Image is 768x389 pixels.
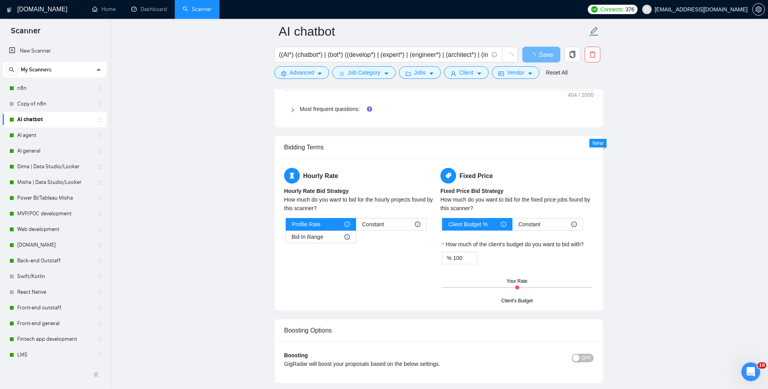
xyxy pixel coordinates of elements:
span: holder [96,179,103,185]
span: info-circle [344,222,350,227]
span: 10 [757,362,766,369]
input: Search Freelance Jobs... [279,50,488,60]
a: LMS [17,347,92,363]
span: holder [96,226,103,233]
a: Dima | Data Studio/Looker [17,159,92,175]
a: homeHome [92,6,116,13]
input: Scanner name... [279,22,587,41]
button: settingAdvancedcaret-down [274,66,329,79]
span: holder [96,273,103,280]
a: AI chatbot [17,112,92,127]
span: holder [96,258,103,264]
span: setting [281,71,286,76]
a: Copy of n8n [17,96,92,112]
button: folderJobscaret-down [399,66,441,79]
span: holder [96,320,103,327]
span: Jobs [414,68,426,77]
span: Client Budget % [448,218,487,230]
a: Front-end general [17,316,92,331]
input: How much of the client's budget do you want to bid with? [453,252,477,264]
span: OFF [581,354,591,362]
span: holder [96,101,103,107]
span: My Scanners [21,62,52,78]
a: Misha | Data Studio/Looker [17,175,92,190]
span: double-left [93,371,101,378]
button: barsJob Categorycaret-down [332,66,395,79]
span: right [290,108,295,113]
span: caret-down [384,71,389,76]
span: Connects: [600,5,624,14]
span: Scanner [5,25,47,42]
b: Fixed Price Bid Strategy [440,188,504,194]
span: Save [539,50,553,60]
button: setting [752,3,765,16]
a: Most frequent questions: [300,106,360,112]
div: Bidding Terms [284,136,594,158]
span: holder [96,289,103,295]
div: GigRadar will boost your proposals based on the below settings. [284,360,516,368]
span: loading [529,53,539,59]
a: [DOMAIN_NAME] [17,237,92,253]
a: New Scanner [9,43,100,59]
span: holder [96,85,103,91]
button: search [5,64,18,76]
a: setting [752,6,765,13]
span: search [6,67,18,73]
span: loading [506,53,513,60]
span: caret-down [429,71,434,76]
span: hourglass [284,168,300,184]
span: info-circle [501,222,506,227]
span: Profile Rate [292,218,321,230]
span: holder [96,132,103,138]
button: Save [522,47,560,62]
a: Fintech app development [17,331,92,347]
span: holder [96,148,103,154]
span: info-circle [344,234,350,240]
span: Constant [518,218,540,230]
span: caret-down [476,71,482,76]
iframe: Intercom live chat [741,362,760,381]
span: holder [96,116,103,123]
span: Vendor [507,68,524,77]
a: dashboardDashboard [131,6,167,13]
div: Tooltip anchor [366,105,373,113]
a: Back-end Outstaff [17,253,92,269]
span: holder [96,211,103,217]
a: MVP/POC development [17,206,92,222]
span: holder [96,195,103,201]
a: searchScanner [183,6,212,13]
div: How much do you want to bid for the fixed price jobs found by this scanner? [440,195,594,213]
span: user [644,7,650,12]
h5: Fixed Price [440,168,594,184]
span: Constant [362,218,384,230]
button: userClientcaret-down [444,66,489,79]
a: Web development [17,222,92,237]
span: info-circle [415,222,420,227]
span: idcard [498,71,504,76]
span: user [451,71,456,76]
span: caret-down [527,71,533,76]
a: AI agent [17,127,92,143]
span: holder [96,336,103,342]
button: idcardVendorcaret-down [492,66,540,79]
div: Your Rate [507,278,527,285]
span: info-circle [571,222,577,227]
label: How much of the client's budget do you want to bid with? [442,240,584,249]
span: edit [589,26,599,36]
span: Client [459,68,473,77]
span: 376 [625,5,634,14]
span: setting [753,6,764,13]
a: Reset All [546,68,567,77]
span: copy [565,51,580,58]
span: holder [96,164,103,170]
span: holder [96,305,103,311]
button: copy [565,47,580,62]
b: Boosting [284,352,308,358]
div: How much do you want to bid for the hourly projects found by this scanner? [284,195,437,213]
span: Advanced [290,68,314,77]
a: Swift/Kotlin [17,269,92,284]
span: Bid In Range [292,231,323,243]
button: delete [585,47,600,62]
a: React Native [17,284,92,300]
a: Front-end outstaff [17,300,92,316]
